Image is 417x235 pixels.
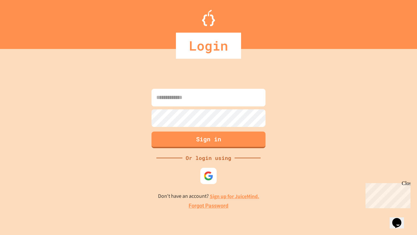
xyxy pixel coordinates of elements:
div: Or login using [182,154,235,162]
a: Forgot Password [189,202,228,210]
img: Logo.svg [202,10,215,26]
button: Sign in [151,132,266,148]
div: Login [176,33,241,59]
img: google-icon.svg [204,171,213,181]
iframe: chat widget [390,209,410,228]
iframe: chat widget [363,180,410,208]
div: Chat with us now!Close [3,3,45,41]
a: Sign up for JuiceMind. [210,193,259,200]
p: Don't have an account? [158,192,259,200]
